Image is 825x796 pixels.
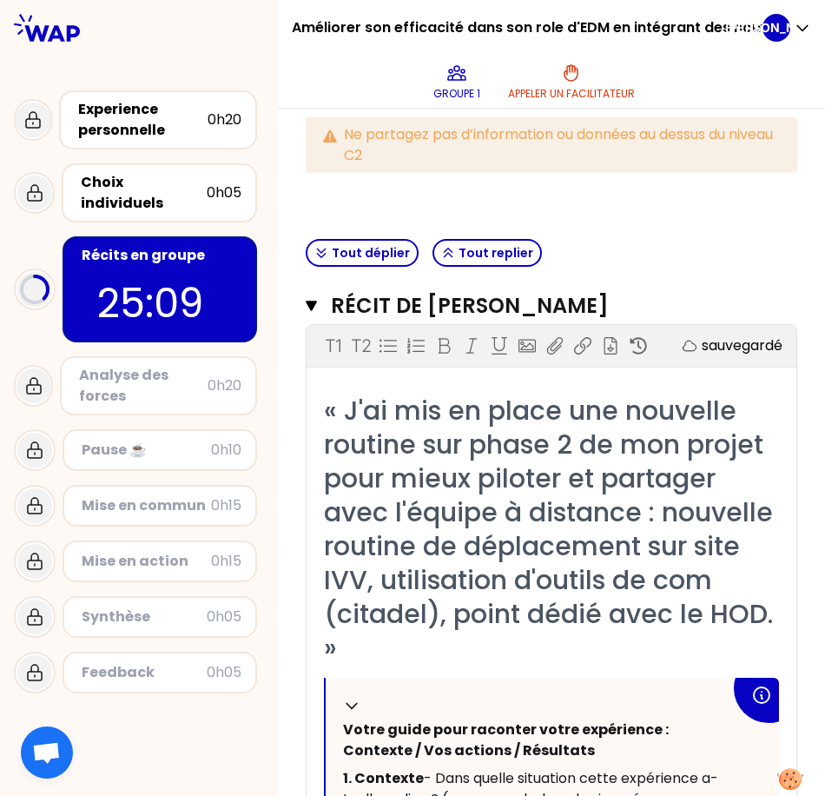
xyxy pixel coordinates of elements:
[21,726,73,779] div: Ouvrir le chat
[81,172,207,214] div: Choix individuels
[702,335,782,356] p: sauvegardé
[207,182,241,203] div: 0h05
[325,334,341,358] p: T1
[433,87,480,101] p: Groupe 1
[82,662,207,683] div: Feedback
[208,375,241,396] div: 0h20
[211,495,241,516] div: 0h15
[82,551,211,572] div: Mise en action
[426,56,487,108] button: Groupe 1
[207,662,241,683] div: 0h05
[78,99,208,141] div: Experience personnelle
[508,87,635,101] p: Appeler un facilitateur
[82,607,207,627] div: Synthèse
[82,245,241,266] div: Récits en groupe
[211,440,241,461] div: 0h10
[208,109,241,130] div: 0h20
[82,495,211,516] div: Mise en commun
[97,273,222,334] p: 25:09
[331,292,730,320] h3: Récit de [PERSON_NAME]
[306,292,797,320] button: Récit de [PERSON_NAME]
[432,239,542,267] button: Tout replier
[211,551,241,572] div: 0h15
[343,768,424,788] span: 1. Contexte
[344,124,783,166] p: Ne partagez pas d’information ou données au dessus du niveau C2
[343,720,671,760] span: Votre guide pour raconter votre expérience : Contexte / Vos actions / Résultats
[306,239,419,267] button: Tout déplier
[82,440,211,461] div: Pause ☕️
[324,392,780,667] span: « J'ai mis en place une nouvelle routine sur phase 2 de mon projet pour mieux piloter et partager...
[207,607,241,627] div: 0h05
[79,365,208,407] div: Analyse des forces
[501,56,642,108] button: Appeler un facilitateur
[762,14,811,42] button: [PERSON_NAME]
[351,334,371,358] p: T2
